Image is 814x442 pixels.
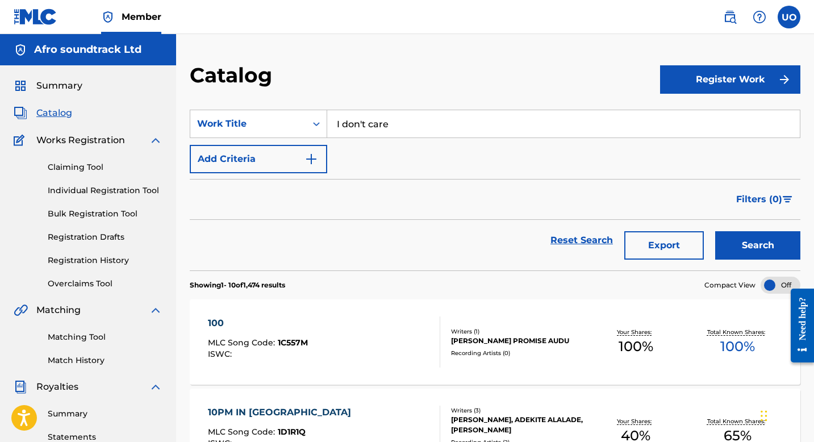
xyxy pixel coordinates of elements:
[753,10,766,24] img: help
[278,427,306,437] span: 1D1R1Q
[778,73,791,86] img: f7272a7cc735f4ea7f67.svg
[624,231,704,260] button: Export
[278,337,308,348] span: 1C557M
[660,65,800,94] button: Register Work
[545,228,619,253] a: Reset Search
[704,280,755,290] span: Compact View
[149,303,162,317] img: expand
[757,387,814,442] iframe: Chat Widget
[14,303,28,317] img: Matching
[190,62,278,88] h2: Catalog
[101,10,115,24] img: Top Rightsholder
[304,152,318,166] img: 9d2ae6d4665cec9f34b9.svg
[451,349,585,357] div: Recording Artists ( 0 )
[197,117,299,131] div: Work Title
[720,336,755,357] span: 100 %
[149,380,162,394] img: expand
[36,79,82,93] span: Summary
[451,406,585,415] div: Writers ( 3 )
[451,336,585,346] div: [PERSON_NAME] PROMISE AUDU
[48,208,162,220] a: Bulk Registration Tool
[451,415,585,435] div: [PERSON_NAME], ADEKITE ALALADE, [PERSON_NAME]
[778,6,800,28] div: User Menu
[761,399,767,433] div: Drag
[48,255,162,266] a: Registration History
[149,134,162,147] img: expand
[619,336,653,357] span: 100 %
[190,280,285,290] p: Showing 1 - 10 of 1,474 results
[48,355,162,366] a: Match History
[617,417,654,426] p: Your Shares:
[451,327,585,336] div: Writers ( 1 )
[14,79,82,93] a: SummarySummary
[190,145,327,173] button: Add Criteria
[48,161,162,173] a: Claiming Tool
[36,134,125,147] span: Works Registration
[748,6,771,28] div: Help
[36,380,78,394] span: Royalties
[208,349,235,359] span: ISWC :
[14,43,27,57] img: Accounts
[34,43,141,56] h5: Afro soundtrack Ltd
[14,380,27,394] img: Royalties
[36,303,81,317] span: Matching
[36,106,72,120] span: Catalog
[208,427,278,437] span: MLC Song Code :
[48,185,162,197] a: Individual Registration Tool
[48,331,162,343] a: Matching Tool
[208,316,308,330] div: 100
[208,337,278,348] span: MLC Song Code :
[723,10,737,24] img: search
[122,10,161,23] span: Member
[736,193,782,206] span: Filters ( 0 )
[208,406,357,419] div: 10PM IN [GEOGRAPHIC_DATA]
[14,9,57,25] img: MLC Logo
[190,299,800,385] a: 100MLC Song Code:1C557MISWC:Writers (1)[PERSON_NAME] PROMISE AUDURecording Artists (0)Your Shares...
[14,134,28,147] img: Works Registration
[14,106,72,120] a: CatalogCatalog
[48,408,162,420] a: Summary
[729,185,800,214] button: Filters (0)
[707,328,768,336] p: Total Known Shares:
[48,231,162,243] a: Registration Drafts
[783,196,792,203] img: filter
[782,280,814,372] iframe: Resource Center
[14,106,27,120] img: Catalog
[48,278,162,290] a: Overclaims Tool
[190,110,800,270] form: Search Form
[719,6,741,28] a: Public Search
[617,328,654,336] p: Your Shares:
[707,417,768,426] p: Total Known Shares:
[14,79,27,93] img: Summary
[715,231,800,260] button: Search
